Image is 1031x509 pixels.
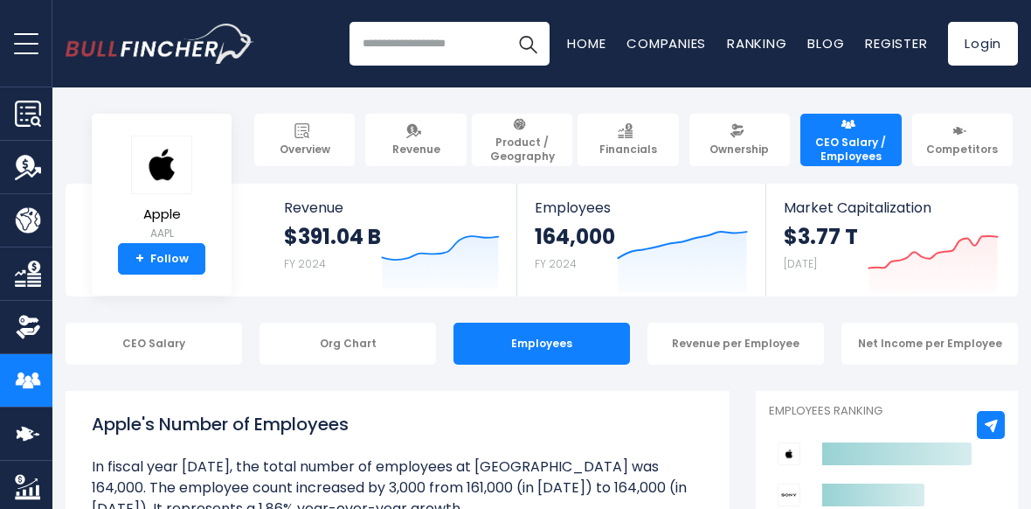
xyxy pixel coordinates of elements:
a: Employees 164,000 FY 2024 [517,184,766,296]
div: Employees [453,323,630,365]
a: Go to homepage [66,24,253,64]
span: Employees [535,199,749,216]
a: Ranking [727,34,786,52]
strong: $3.77 T [784,223,858,250]
a: +Follow [118,243,205,275]
a: Blog [807,34,844,52]
div: CEO Salary [66,323,242,365]
div: Org Chart [259,323,436,365]
small: FY 2024 [535,256,577,271]
strong: + [135,251,144,267]
span: Market Capitalization [784,199,999,216]
a: Home [567,34,605,52]
img: Apple competitors logo [778,443,800,465]
span: CEO Salary / Employees [808,136,893,163]
a: Overview [254,114,355,166]
small: AAPL [131,226,192,241]
span: Apple [131,207,192,222]
img: Bullfincher logo [66,24,254,64]
small: [DATE] [784,256,817,271]
a: Ownership [689,114,790,166]
a: Revenue $391.04 B FY 2024 [266,184,517,296]
div: Revenue per Employee [647,323,824,365]
span: Overview [280,143,330,157]
a: Market Capitalization $3.77 T [DATE] [766,184,1016,296]
p: Employees Ranking [769,404,1005,419]
img: Sony Group Corporation competitors logo [778,484,800,506]
span: Ownership [709,143,769,157]
span: Revenue [284,199,500,216]
a: Product / Geography [472,114,572,166]
a: CEO Salary / Employees [800,114,901,166]
span: Revenue [392,143,440,157]
span: Financials [599,143,657,157]
strong: $391.04 B [284,223,381,250]
button: Search [506,22,550,66]
strong: 164,000 [535,223,615,250]
a: Companies [626,34,706,52]
a: Apple AAPL [130,135,193,244]
span: Product / Geography [480,136,564,163]
a: Revenue [365,114,466,166]
small: FY 2024 [284,256,326,271]
span: Competitors [926,143,998,157]
a: Financials [578,114,678,166]
a: Login [948,22,1018,66]
img: Ownership [15,314,41,340]
h1: Apple's Number of Employees [92,411,703,437]
a: Competitors [912,114,1013,166]
div: Net Income per Employee [841,323,1018,365]
a: Register [865,34,927,52]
